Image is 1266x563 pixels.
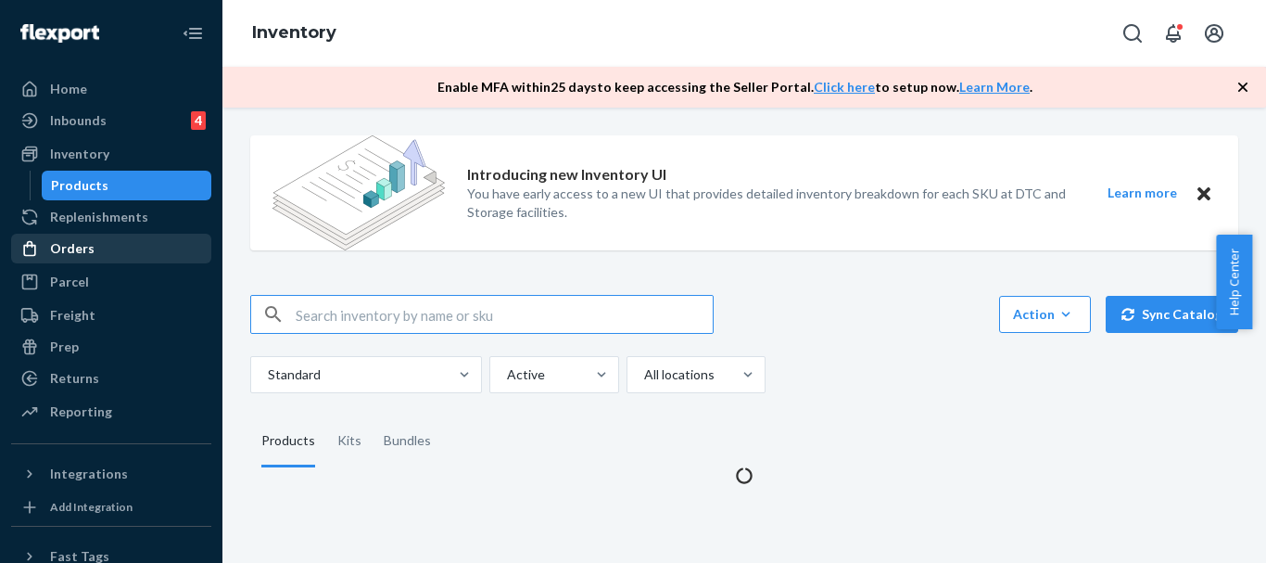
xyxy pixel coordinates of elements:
p: Introducing new Inventory UI [467,164,666,186]
a: Prep [11,332,211,362]
button: Integrations [11,459,211,489]
div: Integrations [50,465,128,483]
button: Sync Catalog [1106,296,1238,333]
p: You have early access to a new UI that provides detailed inventory breakdown for each SKU at DTC ... [467,185,1073,222]
a: Orders [11,234,211,263]
div: Bundles [384,416,431,467]
button: Open notifications [1155,15,1192,52]
div: Replenishments [50,208,148,226]
a: Parcel [11,267,211,297]
button: Action [999,296,1091,333]
div: Reporting [50,403,112,421]
button: Close Navigation [174,15,211,52]
a: Freight [11,301,211,330]
div: Orders [50,239,95,258]
button: Open account menu [1196,15,1233,52]
a: Returns [11,364,211,393]
input: Standard [266,365,268,384]
a: Add Integration [11,496,211,518]
img: Flexport logo [20,24,99,43]
div: Freight [50,306,95,325]
div: Returns [50,369,99,388]
a: Click here [814,79,875,95]
div: 4 [191,111,206,130]
input: Active [505,365,507,384]
a: Reporting [11,397,211,427]
div: Products [51,176,108,195]
a: Learn More [959,79,1030,95]
div: Home [50,80,87,98]
button: Help Center [1216,235,1252,329]
a: Inventory [11,139,211,169]
button: Learn more [1095,182,1188,205]
button: Close [1192,182,1216,205]
a: Products [42,171,212,200]
div: Parcel [50,273,89,291]
div: Kits [337,416,361,467]
button: Open Search Box [1114,15,1151,52]
div: Prep [50,338,79,356]
div: Inbounds [50,111,107,130]
div: Products [261,416,315,467]
p: Enable MFA within 25 days to keep accessing the Seller Portal. to setup now. . [437,78,1032,96]
ol: breadcrumbs [237,6,351,60]
div: Add Integration [50,499,133,515]
input: Search inventory by name or sku [296,296,713,333]
a: Home [11,74,211,104]
a: Replenishments [11,202,211,232]
a: Inbounds4 [11,106,211,135]
div: Inventory [50,145,109,163]
img: new-reports-banner-icon.82668bd98b6a51aee86340f2a7b77ae3.png [272,135,445,250]
input: All locations [642,365,644,384]
div: Action [1013,305,1077,324]
a: Inventory [252,22,336,43]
